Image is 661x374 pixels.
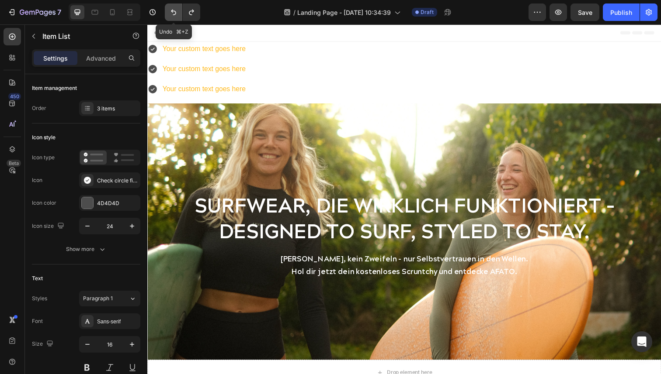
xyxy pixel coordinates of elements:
[578,9,592,16] span: Save
[244,352,291,359] div: Drop element here
[57,7,61,17] p: 7
[421,8,434,16] span: Draft
[32,134,56,141] div: Icon style
[86,54,116,63] p: Advanced
[297,8,391,17] span: Landing Page - [DATE] 10:34:39
[165,3,200,21] div: Undo/Redo
[32,338,55,350] div: Size
[97,318,138,326] div: Sans-serif
[83,295,113,302] span: Paragraph 1
[32,317,43,325] div: Font
[32,104,46,112] div: Order
[8,93,21,100] div: 450
[32,84,77,92] div: Item management
[8,233,517,246] p: [PERSON_NAME], kein Zweifeln – nur Selbstvertrauen in den Wellen.
[97,177,138,185] div: Check circle filled
[32,154,55,161] div: Icon type
[32,199,56,207] div: Icon color
[66,245,107,254] div: Show more
[147,24,661,374] iframe: Design area
[32,241,140,257] button: Show more
[7,160,21,167] div: Beta
[32,176,42,184] div: Icon
[8,246,517,259] p: Hol dir jetzt dein kostenloses Scruntchy und entdecke AFATO.
[32,274,43,282] div: Text
[610,8,632,17] div: Publish
[3,3,65,21] button: 7
[97,105,138,113] div: 3 items
[7,171,518,225] h2: SURFWEAR, DIE WIRKLICH FUNKTIONIERT – DESIGNED TO SURF, STYLED TO STAY.
[603,3,640,21] button: Publish
[42,31,117,41] p: Item List
[43,54,68,63] p: Settings
[571,3,599,21] button: Save
[631,331,652,352] div: Open Intercom Messenger
[79,291,140,306] button: Paragraph 1
[32,295,47,302] div: Styles
[293,8,296,17] span: /
[97,199,138,207] div: 4D4D4D
[32,220,66,232] div: Icon size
